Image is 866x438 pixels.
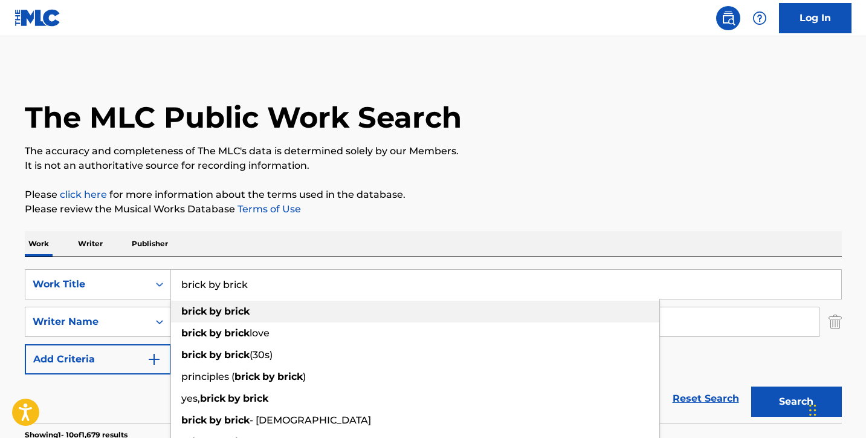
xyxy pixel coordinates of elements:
[667,385,745,412] a: Reset Search
[779,3,851,33] a: Log In
[200,393,225,404] strong: brick
[303,371,306,382] span: )
[250,349,273,361] span: (30s)
[752,11,767,25] img: help
[74,231,106,257] p: Writer
[224,327,250,339] strong: brick
[829,307,842,337] img: Delete Criterion
[209,414,222,426] strong: by
[250,414,371,426] span: - [DEMOGRAPHIC_DATA]
[181,327,207,339] strong: brick
[228,393,241,404] strong: by
[181,414,207,426] strong: brick
[809,392,816,428] div: Drag
[181,349,207,361] strong: brick
[147,352,161,367] img: 9d2ae6d4665cec9f34b9.svg
[721,11,735,25] img: search
[33,315,141,329] div: Writer Name
[25,188,842,202] p: Please for more information about the terms used in the database.
[234,371,260,382] strong: brick
[181,393,200,404] span: yes,
[25,99,462,136] h1: The MLC Public Work Search
[181,371,234,382] span: principles (
[60,189,107,200] a: click here
[262,371,275,382] strong: by
[25,231,53,257] p: Work
[209,349,222,361] strong: by
[33,277,141,292] div: Work Title
[751,387,842,417] button: Search
[277,371,303,382] strong: brick
[224,414,250,426] strong: brick
[224,306,250,317] strong: brick
[243,393,268,404] strong: brick
[209,327,222,339] strong: by
[25,144,842,159] p: The accuracy and completeness of The MLC's data is determined solely by our Members.
[224,349,250,361] strong: brick
[25,202,842,217] p: Please review the Musical Works Database
[25,159,842,173] p: It is not an authoritative source for recording information.
[181,306,207,317] strong: brick
[748,6,772,30] div: Help
[128,231,172,257] p: Publisher
[716,6,740,30] a: Public Search
[806,380,866,438] iframe: Chat Widget
[15,9,61,27] img: MLC Logo
[235,203,301,215] a: Terms of Use
[25,269,842,423] form: Search Form
[250,327,270,339] span: love
[25,344,171,374] button: Add Criteria
[209,306,222,317] strong: by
